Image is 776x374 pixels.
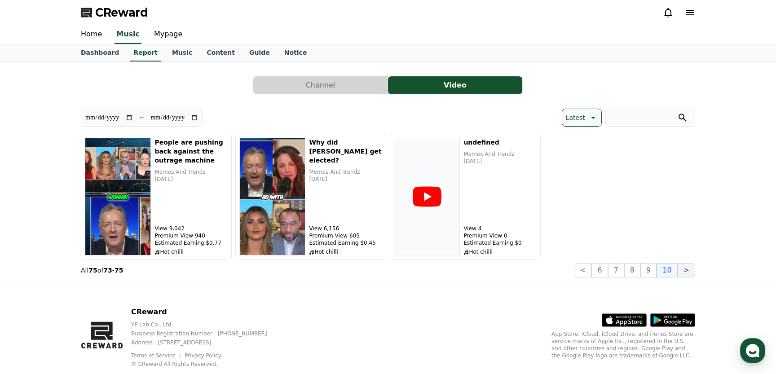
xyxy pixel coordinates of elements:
[154,176,228,183] p: [DATE]
[154,239,228,246] p: Estimated Earning $0.77
[309,239,382,246] p: Estimated Earning $0.45
[657,263,677,277] button: 10
[253,76,388,94] button: Channel
[309,248,382,255] p: Hot chilli
[309,225,382,232] p: View 6,156
[131,352,182,359] a: Terms of Service
[115,25,141,44] a: Music
[185,352,221,359] a: Privacy Policy
[154,248,228,255] p: Hot chilli
[131,307,282,317] p: CReward
[309,232,382,239] p: Premium View 605
[139,112,145,123] p: ~
[624,263,640,277] button: 8
[154,232,228,239] p: Premium View 940
[147,25,190,44] a: Mypage
[131,330,282,337] p: Business Registration Number : [PHONE_NUMBER]
[309,176,382,183] p: [DATE]
[463,158,537,165] p: [DATE]
[463,239,537,246] p: Estimated Earning $0
[551,330,695,359] p: App Store, iCloud, iCloud Drive, and iTunes Store are service marks of Apple Inc., registered in ...
[131,321,282,328] p: YP Lab Co., Ltd.
[574,263,591,277] button: <
[239,138,305,255] img: Why did Trump get elected?
[463,150,537,158] p: Memes And Trendz
[130,44,161,62] a: Report
[75,299,101,306] span: Messages
[199,44,242,62] a: Content
[85,138,151,255] img: People are pushing back against the outrage machine
[154,225,228,232] p: View 9,042
[81,5,148,20] a: CReward
[640,263,657,277] button: 9
[103,267,112,274] strong: 73
[115,267,123,274] strong: 75
[154,168,228,176] p: Memes And Trendz
[591,263,608,277] button: 6
[81,134,232,260] button: People are pushing back against the outrage machine People are pushing back against the outrage m...
[463,232,537,239] p: Premium View 0
[88,267,97,274] strong: 75
[74,25,109,44] a: Home
[235,134,386,260] button: Why did Trump get elected? Why did [PERSON_NAME] get elected? Memes And Trendz [DATE] View 6,156 ...
[165,44,199,62] a: Music
[566,111,585,124] p: Latest
[309,168,382,176] p: Memes And Trendz
[309,138,382,165] h5: Why did [PERSON_NAME] get elected?
[116,285,172,307] a: Settings
[133,298,155,305] span: Settings
[277,44,314,62] a: Notice
[131,339,282,346] p: Address : [STREET_ADDRESS]
[463,225,537,232] p: View 4
[242,44,277,62] a: Guide
[81,266,123,275] p: All of -
[95,5,148,20] span: CReward
[562,109,602,127] button: Latest
[23,298,39,305] span: Home
[131,361,282,368] p: © CReward All Rights Reserved.
[463,248,537,255] p: Hot chilli
[59,285,116,307] a: Messages
[678,263,695,277] button: >
[390,134,541,260] button: undefined Memes And Trendz [DATE] View 4 Premium View 0 Estimated Earning $0 Hot chilli
[74,44,126,62] a: Dashboard
[463,138,537,147] h5: undefined
[154,138,228,165] h5: People are pushing back against the outrage machine
[608,263,624,277] button: 7
[388,76,522,94] button: Video
[3,285,59,307] a: Home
